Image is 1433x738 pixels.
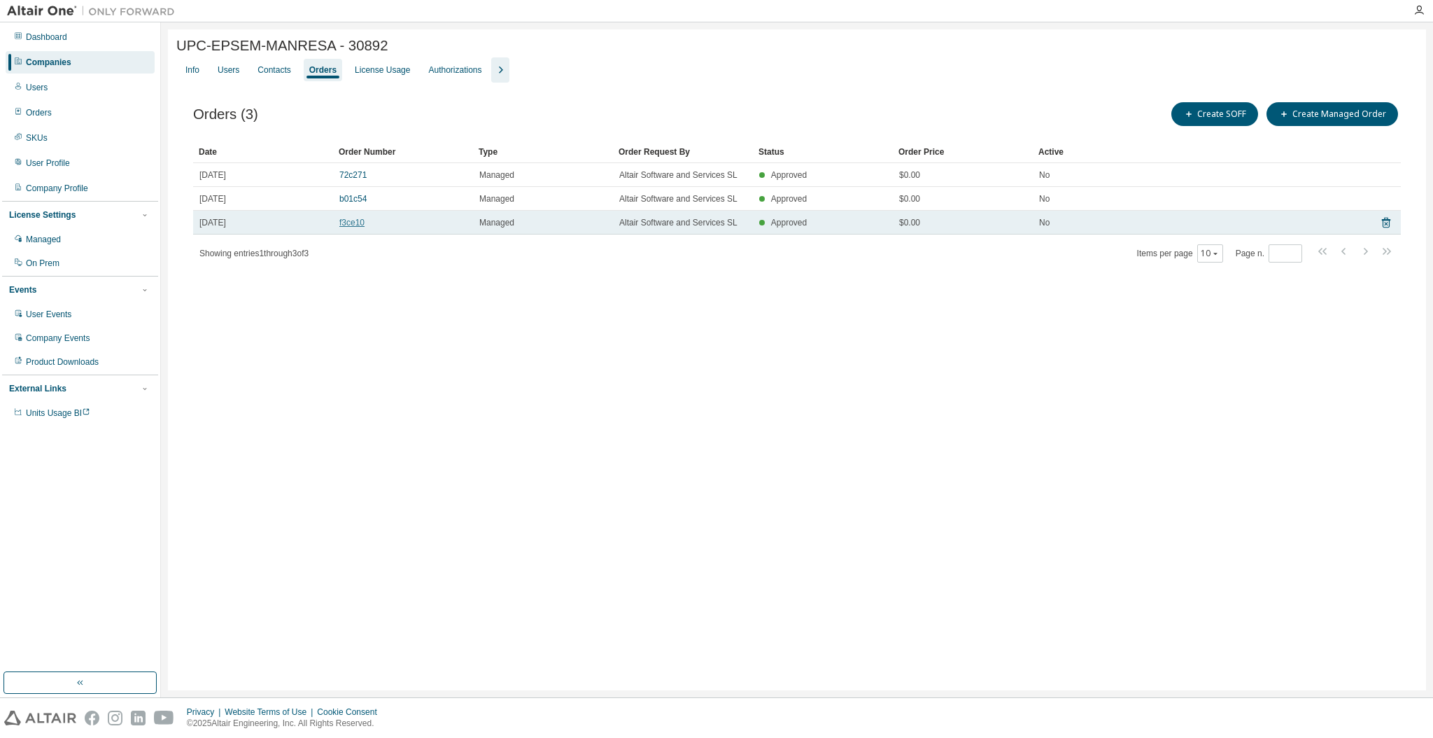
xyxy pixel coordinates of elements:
div: Order Number [339,141,467,163]
div: Type [479,141,607,163]
a: 72c271 [339,170,367,180]
div: Info [185,64,199,76]
div: License Usage [355,64,410,76]
span: Altair Software and Services SL [619,169,737,181]
a: f3ce10 [339,218,365,228]
div: Users [26,82,48,93]
div: Order Request By [619,141,747,163]
span: No [1039,193,1050,204]
button: Create Managed Order [1266,102,1398,126]
div: User Profile [26,158,70,169]
span: Orders (3) [193,106,258,123]
img: Altair One [7,4,182,18]
span: Units Usage BI [26,408,90,418]
div: Users [218,64,239,76]
div: On Prem [26,258,59,269]
span: Showing entries 1 through 3 of 3 [199,249,309,258]
span: $0.00 [899,169,920,181]
img: facebook.svg [85,711,99,725]
div: Status [758,141,887,163]
div: Companies [26,57,71,68]
span: No [1039,217,1050,228]
p: © 2025 Altair Engineering, Inc. All Rights Reserved. [187,718,386,730]
div: Dashboard [26,32,67,43]
div: User Events [26,309,71,320]
div: Managed [26,234,61,245]
span: No [1039,169,1050,181]
div: SKUs [26,132,48,144]
div: External Links [9,383,66,394]
div: Privacy [187,706,225,718]
span: Managed [479,169,514,181]
span: $0.00 [899,193,920,204]
img: youtube.svg [154,711,174,725]
div: Order Price [898,141,1027,163]
a: b01c54 [339,194,367,204]
span: [DATE] [199,169,226,181]
span: Altair Software and Services SL [619,193,737,204]
div: Orders [26,107,52,118]
img: instagram.svg [108,711,122,725]
div: Company Profile [26,183,88,194]
div: Orders [309,64,337,76]
span: [DATE] [199,217,226,228]
div: Company Events [26,333,90,344]
div: Date [199,141,327,163]
span: Items per page [1137,244,1223,263]
img: altair_logo.svg [4,711,76,725]
span: Managed [479,217,514,228]
span: Managed [479,193,514,204]
div: Website Terms of Use [225,706,317,718]
span: Altair Software and Services SL [619,217,737,228]
div: Authorizations [428,64,481,76]
span: Page n. [1236,244,1302,263]
div: Contacts [257,64,290,76]
span: Approved [771,218,807,228]
img: linkedin.svg [131,711,146,725]
span: $0.00 [899,217,920,228]
button: Create SOFF [1171,102,1258,126]
div: Events [9,284,36,295]
span: Approved [771,194,807,204]
span: UPC-EPSEM-MANRESA - 30892 [176,38,388,54]
div: Cookie Consent [317,706,385,718]
span: [DATE] [199,193,226,204]
span: Approved [771,170,807,180]
div: Active [1038,141,1317,163]
div: License Settings [9,209,76,221]
div: Product Downloads [26,356,99,368]
button: 10 [1201,248,1220,259]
